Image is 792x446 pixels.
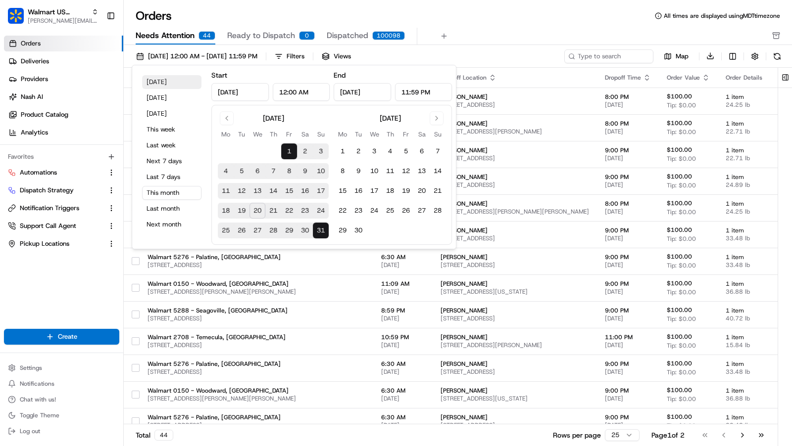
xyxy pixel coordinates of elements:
[430,129,445,139] th: Sunday
[4,424,119,438] button: Log out
[441,280,589,288] span: [PERSON_NAME]
[726,360,775,368] span: 1 item
[4,149,119,165] div: Favorites
[4,361,119,375] button: Settings
[441,307,589,314] span: [PERSON_NAME]
[441,128,589,135] span: [STREET_ADDRESS][PERSON_NAME]
[430,143,445,159] button: 7
[281,143,297,159] button: 1
[265,223,281,238] button: 28
[4,36,123,51] a: Orders
[441,154,589,162] span: [STREET_ADDRESS]
[21,39,41,48] span: Orders
[414,143,430,159] button: 6
[335,223,350,238] button: 29
[334,71,346,80] label: End
[667,342,696,350] span: Tip: $0.00
[297,223,313,238] button: 30
[726,253,775,261] span: 1 item
[142,123,201,136] button: This week
[297,163,313,179] button: 9
[4,377,119,391] button: Notifications
[313,183,329,199] button: 17
[65,153,85,161] span: [DATE]
[4,125,123,140] a: Analytics
[234,183,249,199] button: 12
[726,181,775,189] span: 24.89 lb
[313,203,329,219] button: 24
[667,368,696,376] span: Tip: $0.00
[4,89,123,105] a: Nash AI
[726,307,775,314] span: 1 item
[667,199,692,207] span: $100.00
[20,168,57,177] span: Automations
[249,183,265,199] button: 13
[382,203,398,219] button: 25
[6,217,80,234] a: 📗Knowledge Base
[31,153,57,161] span: unihopllc
[4,218,119,234] button: Support Call Agent
[667,119,692,127] span: $100.00
[142,202,201,216] button: Last month
[667,92,692,100] span: $100.00
[667,128,696,136] span: Tip: $0.00
[218,163,234,179] button: 4
[148,280,365,288] span: Walmart 0150 - Woodward, [GEOGRAPHIC_DATA]
[4,53,123,69] a: Deliveries
[21,128,48,137] span: Analytics
[605,181,651,189] span: [DATE]
[20,411,59,419] span: Toggle Theme
[414,203,430,219] button: 27
[381,280,425,288] span: 11:09 AM
[381,360,425,368] span: 6:30 AM
[234,203,249,219] button: 19
[218,223,234,238] button: 25
[398,203,414,219] button: 26
[59,153,63,161] span: •
[726,280,775,288] span: 1 item
[605,200,651,208] span: 8:00 PM
[317,49,355,63] button: Views
[366,163,382,179] button: 10
[334,83,391,101] input: Date
[414,183,430,199] button: 20
[605,333,651,341] span: 11:00 PM
[441,74,589,82] div: Dropoff Location
[148,253,365,261] span: Walmart 5276 - Palatine, [GEOGRAPHIC_DATA]
[381,368,425,376] span: [DATE]
[10,170,26,186] img: Charles Folsom
[21,110,68,119] span: Product Catalog
[148,307,365,314] span: Walmart 5288 - Seagoville, [GEOGRAPHIC_DATA]
[441,208,589,216] span: [STREET_ADDRESS][PERSON_NAME][PERSON_NAME]
[132,49,262,63] button: [DATE] 12:00 AM - [DATE] 11:59 PM
[265,163,281,179] button: 7
[10,143,26,159] img: unihopllc
[605,261,651,269] span: [DATE]
[441,226,589,234] span: [PERSON_NAME]
[605,173,651,181] span: 9:00 PM
[20,380,54,388] span: Notifications
[211,83,268,101] input: Date
[430,111,444,125] button: Go to next month
[667,155,696,163] span: Tip: $0.00
[234,223,249,238] button: 26
[20,222,76,230] span: Support Call Agent
[366,129,382,139] th: Wednesday
[398,183,414,199] button: 19
[398,129,414,139] th: Friday
[667,279,692,287] span: $100.00
[142,91,201,105] button: [DATE]
[380,113,401,123] div: [DATE]
[726,314,775,322] span: 40.72 lb
[726,146,775,154] span: 1 item
[726,226,775,234] span: 1 item
[382,163,398,179] button: 11
[45,104,136,112] div: We're available if you need us!
[441,181,589,189] span: [STREET_ADDRESS]
[99,245,120,252] span: Pylon
[4,71,123,87] a: Providers
[667,181,696,189] span: Tip: $0.00
[142,186,201,200] button: This month
[414,163,430,179] button: 13
[148,333,365,341] span: Walmart 2708 - Temecula, [GEOGRAPHIC_DATA]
